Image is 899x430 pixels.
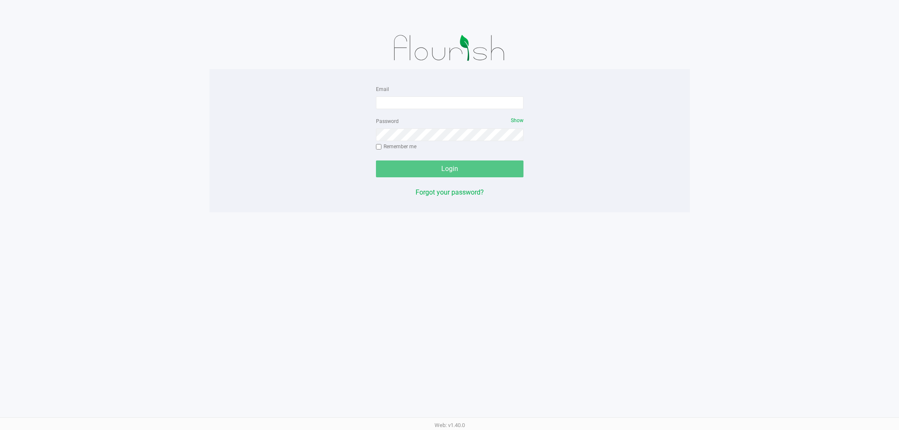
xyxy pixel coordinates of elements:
span: Web: v1.40.0 [435,422,465,428]
label: Remember me [376,143,416,150]
span: Show [511,118,523,123]
input: Remember me [376,144,382,150]
button: Forgot your password? [416,187,484,198]
label: Password [376,118,399,125]
label: Email [376,85,389,93]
